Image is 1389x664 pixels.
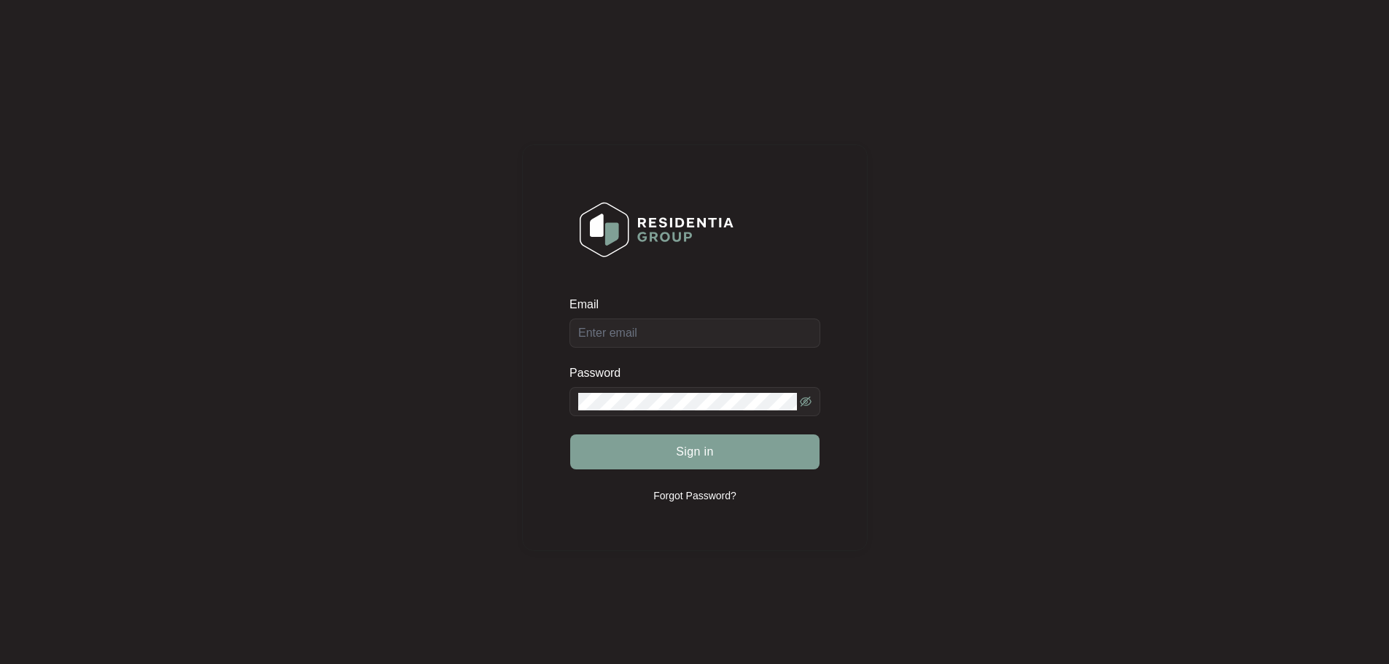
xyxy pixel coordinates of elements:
[800,396,812,407] span: eye-invisible
[569,297,609,312] label: Email
[676,443,714,461] span: Sign in
[570,192,743,267] img: Login Logo
[578,393,797,410] input: Password
[653,488,736,503] p: Forgot Password?
[569,319,820,348] input: Email
[570,434,820,469] button: Sign in
[569,366,631,380] label: Password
